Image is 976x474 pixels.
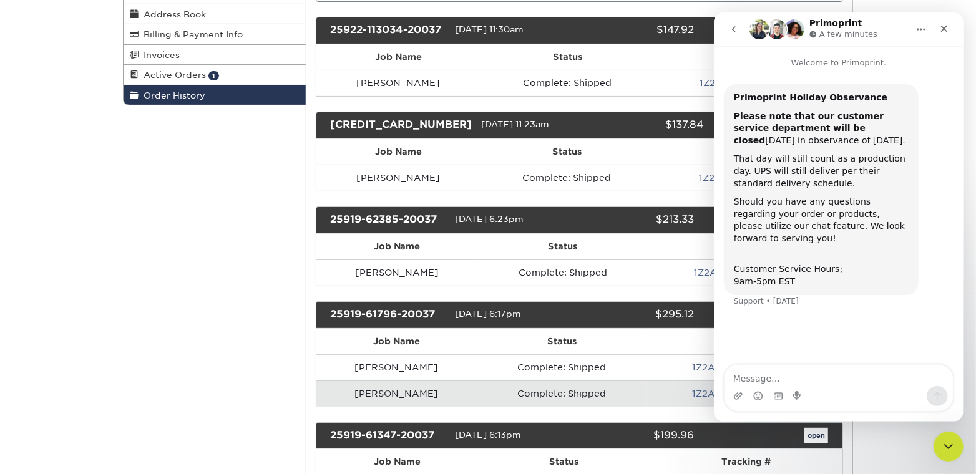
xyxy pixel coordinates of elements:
span: Active Orders [139,70,206,80]
span: [DATE] 6:13pm [455,430,521,440]
div: [CREDIT_CARD_NUMBER] [321,117,482,133]
a: Invoices [124,45,306,65]
span: 1 [208,71,219,80]
td: Complete: Shipped [478,259,648,286]
a: Billing & Payment Info [124,24,306,44]
a: 1Z2A46810397914095 [693,362,797,372]
div: $295.12 [570,307,703,323]
a: Address Book [124,4,306,24]
td: [PERSON_NAME] [316,259,478,286]
span: [DATE] 11:23am [482,119,550,129]
td: Complete: Shipped [477,380,647,407]
th: Tracking # [647,329,842,354]
th: Tracking # [654,44,842,70]
a: open [804,428,828,444]
div: 25919-61796-20037 [321,307,455,323]
div: $213.33 [570,212,703,228]
th: Status [477,329,647,354]
td: Complete: Shipped [481,165,653,191]
th: Job Name [316,44,481,70]
div: $147.92 [570,22,703,39]
div: $137.84 [588,117,713,133]
th: Tracking # [653,139,842,165]
div: $199.96 [570,428,703,444]
span: [DATE] 6:23pm [455,214,524,224]
td: Complete: Shipped [477,354,647,380]
td: [PERSON_NAME] [316,70,481,96]
td: [PERSON_NAME] [316,380,477,407]
div: 25919-62385-20037 [321,212,455,228]
a: 1Z2A46810317179183 [700,78,797,88]
div: 25922-113034-20037 [321,22,455,39]
a: 1Z2A46810317179129 [699,173,797,183]
span: Order History [139,90,205,100]
th: Job Name [316,329,477,354]
a: Order History [124,85,306,105]
td: Complete: Shipped [481,70,655,96]
th: Status [478,234,648,259]
span: [DATE] 11:30am [455,24,524,34]
th: Tracking # [648,234,843,259]
span: Address Book [139,9,206,19]
span: Billing & Payment Info [139,29,243,39]
span: [DATE] 6:17pm [455,309,521,319]
iframe: Intercom live chat [934,432,964,462]
a: Active Orders 1 [124,65,306,85]
span: Invoices [139,50,180,60]
th: Status [481,44,655,70]
td: [PERSON_NAME] [316,165,481,191]
div: 25919-61347-20037 [321,428,455,444]
th: Job Name [316,139,481,165]
td: [PERSON_NAME] [316,354,477,380]
iframe: Intercom live chat [714,12,964,422]
a: 1Z2A611R0335374696 [694,268,797,278]
a: 1Z2A46810397914095 [693,389,797,399]
th: Status [481,139,653,165]
th: Job Name [316,234,478,259]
